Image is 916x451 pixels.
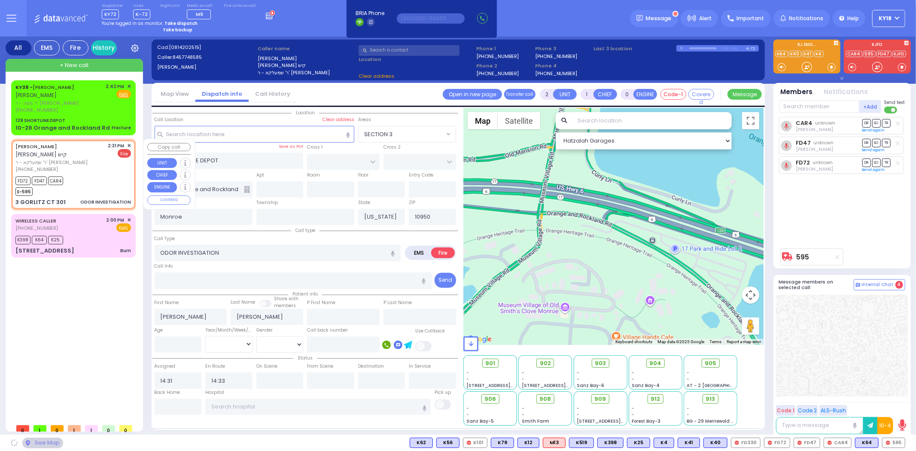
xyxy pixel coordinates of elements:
[540,359,551,368] span: 902
[796,146,833,152] span: Moshe Rottenberg
[466,334,494,345] a: Open this area in Google Maps (opens a new window)
[863,51,876,57] a: 595
[15,198,66,207] div: 3 GORLITZ CT 301
[855,438,879,448] div: BLS
[127,83,131,90] span: ✕
[15,107,58,113] span: [PHONE_NUMBER]
[779,279,854,290] h5: Message members on selected call
[307,363,333,370] label: From Scene
[154,90,195,98] a: Map View
[796,140,811,146] a: FD47
[60,61,88,70] span: + New call
[155,363,176,370] label: Assigned
[678,438,700,448] div: K41
[256,172,264,179] label: Apt
[522,382,603,389] span: [STREET_ADDRESS][PERSON_NAME]
[436,438,460,448] div: BLS
[164,20,198,27] strong: Take dispatch
[651,395,660,403] span: 912
[627,438,650,448] div: BLS
[736,15,764,22] span: Important
[742,112,759,129] button: Toggle fullscreen view
[48,236,63,244] span: K25
[32,177,47,185] span: FD47
[773,43,840,49] label: KJ EMS...
[15,143,57,150] a: [PERSON_NAME]
[157,54,255,61] label: Caller:
[491,438,514,448] div: K79
[147,143,191,151] button: Copy call
[358,199,370,206] label: State
[476,62,532,70] span: Phone 2
[415,328,445,335] label: Use Callback
[813,159,833,166] span: unknown
[85,425,98,432] span: 1
[577,418,658,424] span: [STREET_ADDRESS][PERSON_NAME]
[15,84,74,91] a: [PERSON_NAME]
[15,84,33,91] span: KY38 -
[862,128,885,133] a: Send again
[742,286,759,304] button: Map camera controls
[22,438,63,448] div: See map
[6,40,31,55] div: All
[636,15,643,21] img: message.svg
[108,143,125,149] span: 2:31 PM
[476,45,532,52] span: Phone 1
[256,327,273,334] label: Gender
[32,236,47,244] span: K64
[274,302,296,309] span: members
[244,186,250,193] span: Other building occupants
[15,91,57,99] span: [PERSON_NAME]
[595,395,606,403] span: 909
[476,53,519,59] label: [PHONE_NUMBER]
[358,116,371,123] label: Areas
[491,438,514,448] div: BLS
[895,281,903,289] span: 4
[274,296,298,302] small: Share with
[196,11,203,18] span: M9
[706,395,715,403] span: 913
[292,110,319,116] span: Location
[467,441,471,445] img: red-radio-icon.svg
[224,3,256,9] label: Fire units on call
[797,441,802,445] img: red-radio-icon.svg
[63,40,88,55] div: Fire
[597,438,624,448] div: BLS
[632,369,634,376] span: -
[155,299,179,306] label: First Name
[794,438,820,448] div: FD47
[688,89,714,100] button: Covered
[776,51,788,57] a: K64
[872,158,881,167] span: SO
[34,13,91,24] img: Logo
[410,438,433,448] div: BLS
[279,143,303,149] label: Save as POI
[15,151,67,158] span: [PERSON_NAME] קיש
[383,144,401,151] label: Cross 2
[727,89,762,100] button: Message
[577,405,579,411] span: -
[632,411,634,418] span: -
[892,51,906,57] a: KJFD
[15,177,30,185] span: FD72
[535,45,591,52] span: Phone 3
[80,199,131,205] div: ODOR INVESTIGATION
[819,405,847,416] button: ALS-Rush
[882,119,891,127] span: TR
[876,51,892,57] a: FD47
[155,327,163,334] label: Age
[15,166,58,173] span: [PHONE_NUMBER]
[359,56,473,63] label: Location
[522,418,549,424] span: Smith Farm
[633,89,657,100] button: ENGINE
[133,9,150,19] span: K-72
[15,225,58,232] span: [PHONE_NUMBER]
[106,83,125,90] span: 2:42 PM
[435,273,456,288] button: Send
[535,62,591,70] span: Phone 4
[155,235,175,242] label: Call Type
[205,363,225,370] label: En Route
[102,9,119,19] span: KY72
[116,223,131,232] span: EMS
[796,159,810,166] a: FD72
